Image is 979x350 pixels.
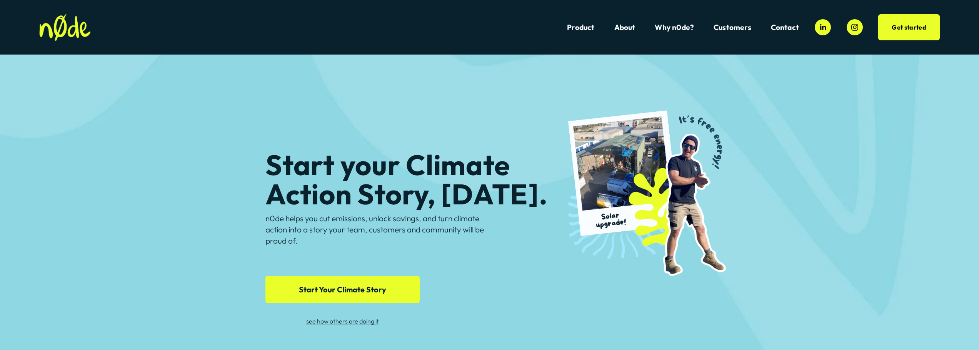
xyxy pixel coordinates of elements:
a: Why n0de? [655,22,694,33]
a: see how others are doing it [306,317,379,325]
a: Start Your Climate Story [265,276,419,303]
a: Get started [878,14,940,40]
p: n0de helps you cut emissions, unlock savings, and turn climate action into a story your team, cus... [265,213,487,246]
img: n0de [39,14,91,41]
a: Product [567,22,594,33]
a: Contact [771,22,799,33]
a: LinkedIn [815,19,831,35]
a: Instagram [847,19,863,35]
a: folder dropdown [714,22,751,33]
a: About [614,22,635,33]
h1: Start your Climate Action Story, [DATE]. [265,150,578,208]
span: Customers [714,23,751,32]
